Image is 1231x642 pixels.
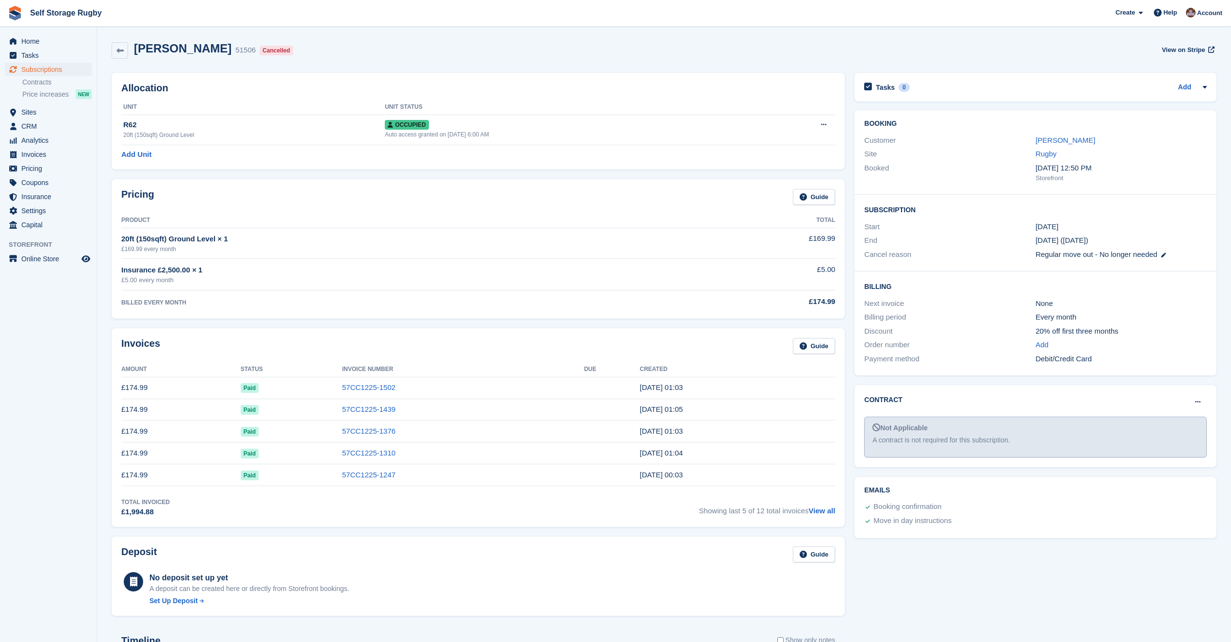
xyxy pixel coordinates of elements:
[21,190,80,203] span: Insurance
[864,235,1035,246] div: End
[872,423,1198,433] div: Not Applicable
[5,119,92,133] a: menu
[241,362,342,377] th: Status
[149,596,198,606] div: Set Up Deposit
[21,204,80,218] span: Settings
[864,120,1207,128] h2: Booking
[121,298,694,307] div: BILLED EVERY MONTH
[121,234,694,245] div: 20ft (150sqft) Ground Level × 1
[22,89,92,100] a: Price increases NEW
[864,281,1207,291] h2: Billing
[342,471,395,479] a: 57CC1225-1247
[694,259,835,290] td: £5.00
[21,34,80,48] span: Home
[260,46,293,55] div: Cancelled
[864,249,1035,260] div: Cancel reason
[864,204,1207,214] h2: Subscription
[121,149,151,160] a: Add Unit
[1035,298,1207,309] div: None
[699,498,836,518] span: Showing last 5 of 12 total invoices
[149,596,349,606] a: Set Up Deposit
[864,487,1207,494] h2: Emails
[793,546,836,562] a: Guide
[21,252,80,266] span: Online Store
[241,405,259,415] span: Paid
[1035,312,1207,323] div: Every month
[121,507,170,518] div: £1,994.88
[5,190,92,203] a: menu
[864,163,1035,183] div: Booked
[21,148,80,161] span: Invoices
[385,120,428,130] span: Occupied
[26,5,106,21] a: Self Storage Rugby
[121,245,694,253] div: £169.99 every month
[640,427,683,435] time: 2025-05-30 00:03:28 UTC
[121,83,835,94] h2: Allocation
[21,218,80,232] span: Capital
[9,240,97,250] span: Storefront
[241,383,259,393] span: Paid
[149,584,349,594] p: A deposit can be created here or directly from Storefront bookings.
[1035,136,1095,144] a: [PERSON_NAME]
[873,515,952,527] div: Move in day instructions
[121,275,694,285] div: £5.00 every month
[5,49,92,62] a: menu
[1035,221,1058,233] time: 2024-08-30 00:00:00 UTC
[5,105,92,119] a: menu
[1162,45,1205,55] span: View on Stripe
[1116,8,1135,17] span: Create
[241,427,259,437] span: Paid
[1035,236,1088,244] span: [DATE] ([DATE])
[121,464,241,486] td: £174.99
[640,362,835,377] th: Created
[8,6,22,20] img: stora-icon-8386f47178a22dfd0bd8f6a31ec36ba5ce8667c1dd55bd0f319d3a0aa187defe.svg
[864,395,903,405] h2: Contract
[342,405,395,413] a: 57CC1225-1439
[864,149,1035,160] div: Site
[873,501,941,513] div: Booking confirmation
[123,119,385,131] div: R62
[5,34,92,48] a: menu
[121,338,160,354] h2: Invoices
[149,572,349,584] div: No deposit set up yet
[1164,8,1177,17] span: Help
[342,449,395,457] a: 57CC1225-1310
[640,471,683,479] time: 2025-03-30 00:03:27 UTC
[21,63,80,76] span: Subscriptions
[1186,8,1196,17] img: Amanda Orton
[22,90,69,99] span: Price increases
[121,442,241,464] td: £174.99
[5,148,92,161] a: menu
[5,218,92,232] a: menu
[134,42,231,55] h2: [PERSON_NAME]
[342,362,584,377] th: Invoice Number
[640,405,683,413] time: 2025-06-30 00:05:23 UTC
[1035,326,1207,337] div: 20% off first three months
[121,265,694,276] div: Insurance £2,500.00 × 1
[1035,354,1207,365] div: Debit/Credit Card
[1035,250,1157,258] span: Regular move out - No longer needed
[1035,339,1049,351] a: Add
[864,221,1035,233] div: Start
[21,105,80,119] span: Sites
[121,546,157,562] h2: Deposit
[21,162,80,175] span: Pricing
[640,383,683,391] time: 2025-07-30 00:03:24 UTC
[21,49,80,62] span: Tasks
[876,83,895,92] h2: Tasks
[121,399,241,421] td: £174.99
[1197,8,1222,18] span: Account
[864,339,1035,351] div: Order number
[5,162,92,175] a: menu
[872,435,1198,445] div: A contract is not required for this subscription.
[121,213,694,228] th: Product
[385,100,762,115] th: Unit Status
[5,252,92,266] a: menu
[1035,163,1207,174] div: [DATE] 12:50 PM
[694,296,835,307] div: £174.99
[76,89,92,99] div: NEW
[694,213,835,228] th: Total
[21,134,80,147] span: Analytics
[793,338,836,354] a: Guide
[864,354,1035,365] div: Payment method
